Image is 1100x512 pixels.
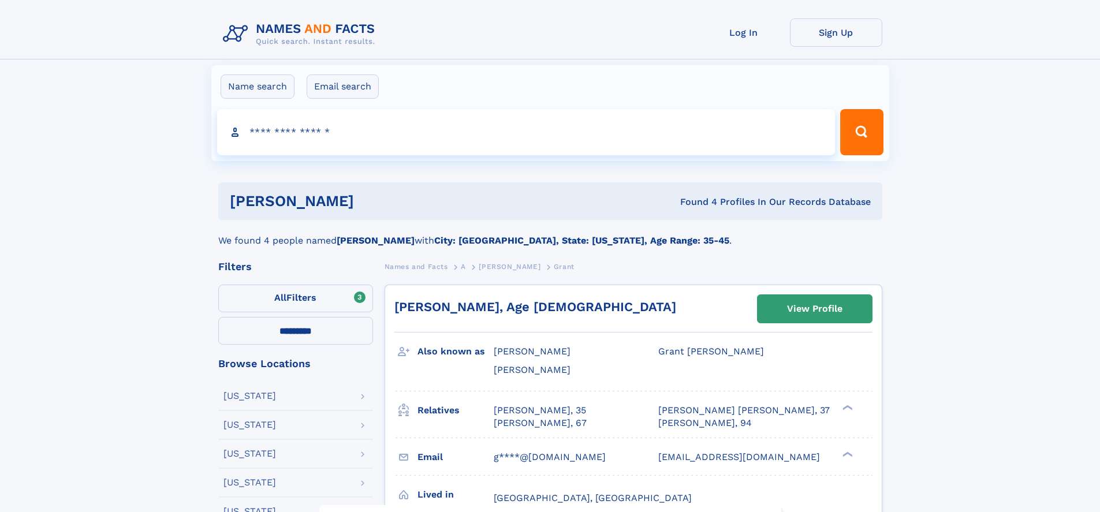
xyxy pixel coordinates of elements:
div: We found 4 people named with . [218,220,882,248]
span: Grant [554,263,575,271]
a: [PERSON_NAME], 35 [494,404,586,417]
input: search input [217,109,836,155]
div: ❯ [840,450,853,458]
b: [PERSON_NAME] [337,235,415,246]
h3: Email [417,447,494,467]
span: [GEOGRAPHIC_DATA], [GEOGRAPHIC_DATA] [494,492,692,503]
div: Browse Locations [218,358,373,369]
div: ❯ [840,403,853,411]
img: Logo Names and Facts [218,18,385,50]
a: [PERSON_NAME], Age [DEMOGRAPHIC_DATA] [394,300,676,314]
h3: Lived in [417,485,494,504]
span: [PERSON_NAME] [494,364,570,375]
div: [US_STATE] [223,420,276,429]
h3: Relatives [417,401,494,420]
button: Search Button [840,109,883,155]
label: Name search [221,74,294,99]
h1: [PERSON_NAME] [230,194,517,208]
b: City: [GEOGRAPHIC_DATA], State: [US_STATE], Age Range: 35-45 [434,235,729,246]
label: Email search [307,74,379,99]
a: A [461,259,466,274]
a: Names and Facts [385,259,448,274]
div: [US_STATE] [223,391,276,401]
a: [PERSON_NAME], 67 [494,417,587,429]
span: [EMAIL_ADDRESS][DOMAIN_NAME] [658,451,820,462]
span: [PERSON_NAME] [479,263,540,271]
a: Sign Up [790,18,882,47]
div: Found 4 Profiles In Our Records Database [517,196,871,208]
span: A [461,263,466,271]
h3: Also known as [417,342,494,361]
div: [US_STATE] [223,478,276,487]
span: All [274,292,286,303]
div: [US_STATE] [223,449,276,458]
span: [PERSON_NAME] [494,346,570,357]
label: Filters [218,285,373,312]
span: Grant [PERSON_NAME] [658,346,764,357]
a: Log In [698,18,790,47]
div: View Profile [787,296,842,322]
a: [PERSON_NAME] [PERSON_NAME], 37 [658,404,830,417]
div: Filters [218,261,373,272]
a: [PERSON_NAME], 94 [658,417,752,429]
a: View Profile [758,295,872,323]
a: [PERSON_NAME] [479,259,540,274]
